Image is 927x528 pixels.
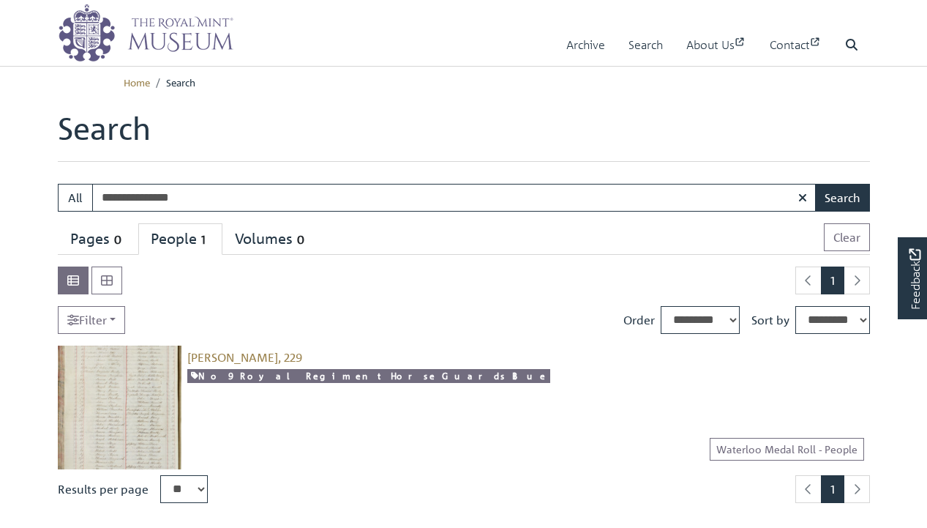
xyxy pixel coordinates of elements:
h1: Search [58,110,870,161]
a: Contact [770,24,822,66]
button: All [58,184,93,212]
div: Volumes [235,230,309,248]
span: 0 [110,231,126,248]
nav: pagination [789,267,870,294]
a: Search [628,24,663,66]
a: Home [124,75,150,89]
li: Previous page [795,267,822,294]
img: logo_wide.png [58,4,233,62]
label: Order [623,311,655,329]
span: 0 [293,231,309,248]
div: Pages [70,230,126,248]
a: Would you like to provide feedback? [898,237,927,319]
label: Sort by [751,311,789,329]
label: Results per page [58,480,149,498]
input: Enter one or more search terms... [92,184,817,212]
img: Hartley, Richard, 229 [58,346,181,469]
a: No 9 Royal Regiment Horse Guards Blue [187,369,550,383]
a: Archive [566,24,605,66]
span: Feedback [906,249,923,310]
span: Search [166,75,195,89]
a: Waterloo Medal Roll - People [710,438,864,461]
div: People [151,230,210,248]
li: Previous page [795,475,822,503]
nav: pagination [789,475,870,503]
span: Goto page 1 [821,267,844,294]
button: Clear [824,223,870,251]
span: 1 [197,231,210,248]
a: About Us [686,24,746,66]
button: Search [815,184,870,212]
a: [PERSON_NAME], 229 [187,350,302,365]
span: Goto page 1 [821,475,844,503]
a: Filter [58,306,125,334]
